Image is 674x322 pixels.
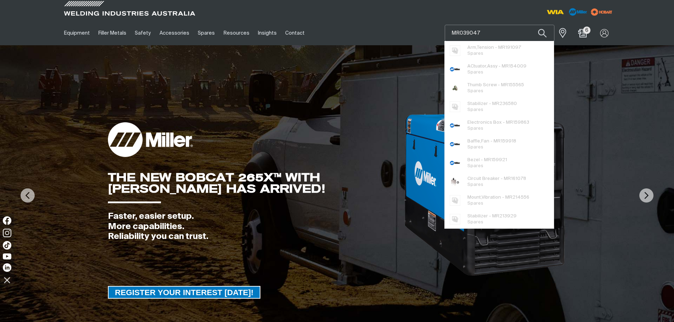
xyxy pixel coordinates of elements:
[3,216,11,225] img: Facebook
[589,7,615,17] img: miller
[467,220,483,224] span: Spares
[445,41,554,228] ul: Suggestions
[108,286,261,299] a: REGISTER YOUR INTEREST TODAY!
[109,286,260,299] span: REGISTER YOUR INTEREST [DATE]!
[467,45,521,51] span: Arm,Tension - MR191097
[467,176,526,182] span: Circuit Breaker - MR161078
[131,21,155,45] a: Safety
[155,21,194,45] a: Accessories
[3,263,11,272] img: LinkedIn
[1,274,13,286] img: hide socials
[467,82,524,88] span: Thumb Screw - MR155565
[467,138,516,144] span: Baffle,Fan - MR159918
[194,21,219,45] a: Spares
[219,21,253,45] a: Resources
[467,164,483,168] span: Spares
[467,119,529,125] span: Electronics Box - MR159863
[467,70,483,75] span: Spares
[467,145,483,150] span: Spares
[3,253,11,259] img: YouTube
[94,21,131,45] a: Filler Metals
[467,89,483,93] span: Spares
[60,21,94,45] a: Equipment
[467,101,517,107] span: Stabilizer - MR236580
[467,63,526,69] span: ACtuator,Assy - MR154009
[467,194,529,200] span: Mount,Vibration - MR214556
[467,107,483,112] span: Spares
[467,157,507,163] span: Bezel - MR159921
[21,188,35,203] img: PrevArrow
[281,21,309,45] a: Contact
[467,201,483,206] span: Spares
[639,188,653,203] img: NextArrow
[467,213,517,219] span: Stabilizer - MR213929
[254,21,281,45] a: Insights
[3,229,11,237] img: Instagram
[60,21,476,45] nav: Main
[467,126,483,131] span: Spares
[467,51,483,56] span: Spares
[108,172,403,194] div: THE NEW BOBCAT 265X™ WITH [PERSON_NAME] HAS ARRIVED!
[467,182,483,187] span: Spares
[108,211,403,242] div: Faster, easier setup. More capabilities. Reliability you can trust.
[530,25,554,41] button: Search products
[445,25,554,41] input: Product name or item number...
[3,241,11,250] img: TikTok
